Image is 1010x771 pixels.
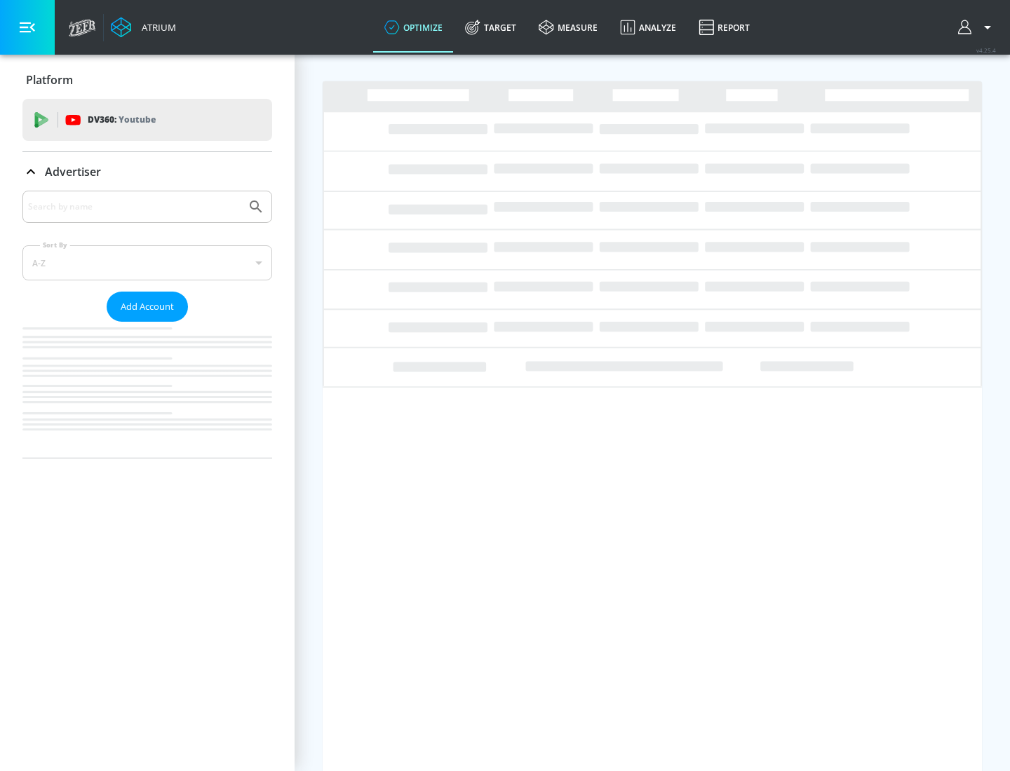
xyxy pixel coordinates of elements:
input: Search by name [28,198,241,216]
a: Atrium [111,17,176,38]
p: DV360: [88,112,156,128]
div: Atrium [136,21,176,34]
div: DV360: Youtube [22,99,272,141]
span: v 4.25.4 [976,46,996,54]
a: measure [527,2,609,53]
p: Platform [26,72,73,88]
label: Sort By [40,240,70,250]
a: Analyze [609,2,687,53]
span: Add Account [121,299,174,315]
p: Advertiser [45,164,101,179]
nav: list of Advertiser [22,322,272,458]
div: Advertiser [22,191,272,458]
a: optimize [373,2,454,53]
a: Target [454,2,527,53]
button: Add Account [107,292,188,322]
div: Platform [22,60,272,100]
div: Advertiser [22,152,272,191]
div: A-Z [22,245,272,280]
p: Youtube [119,112,156,127]
a: Report [687,2,761,53]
